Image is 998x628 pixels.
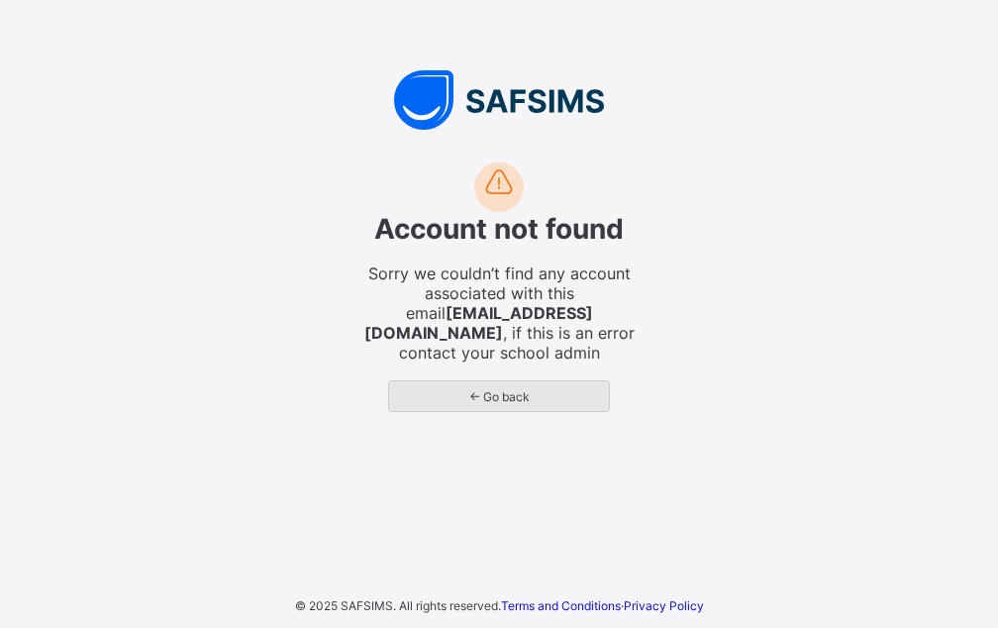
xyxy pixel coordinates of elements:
img: SAFSIMS Logo [202,70,796,130]
span: © 2025 SAFSIMS. All rights reserved. [295,598,501,613]
span: · [501,598,704,613]
span: Sorry we couldn’t find any account associated with this email , if this is an error contact your ... [360,263,638,363]
span: ← Go back [404,389,594,404]
span: Account not found [374,212,624,246]
strong: [EMAIL_ADDRESS][DOMAIN_NAME] [364,303,593,343]
a: Terms and Conditions [501,598,621,613]
a: Privacy Policy [624,598,704,613]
